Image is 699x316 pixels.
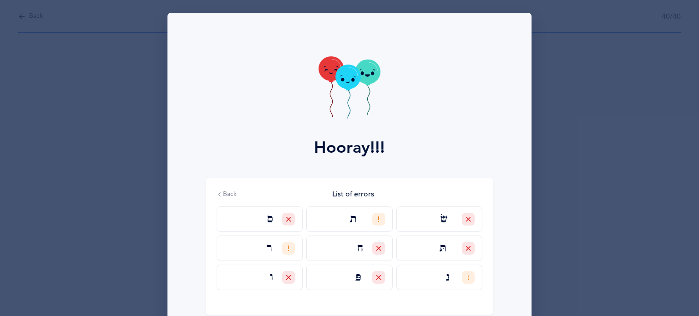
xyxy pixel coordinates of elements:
[267,241,273,256] span: ר
[217,190,237,199] button: Back
[332,189,374,199] div: List of errors
[440,241,453,256] span: תּ
[350,212,363,227] span: ת
[357,241,363,256] span: ח
[270,270,273,285] span: ו
[441,212,453,227] span: שׂ
[267,212,273,227] span: ס
[314,135,385,160] div: Hooray!!!
[446,270,453,285] span: נ
[355,270,363,285] span: פּ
